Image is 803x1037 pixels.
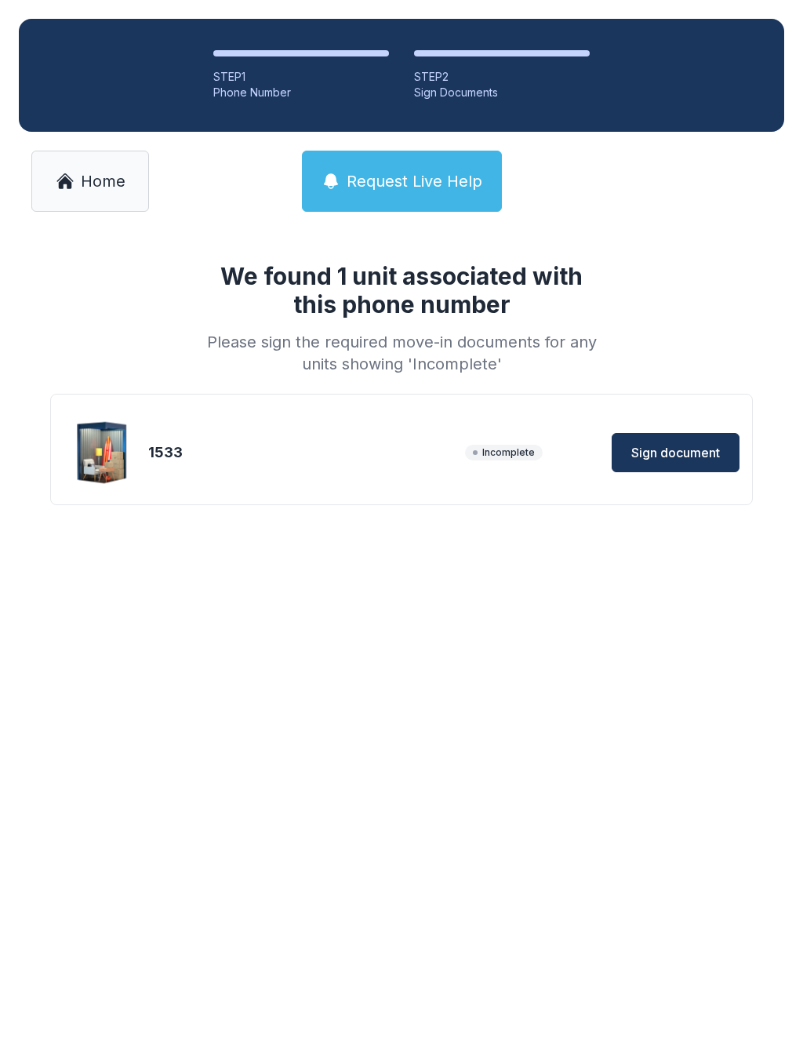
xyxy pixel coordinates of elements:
[201,331,602,375] div: Please sign the required move-in documents for any units showing 'Incomplete'
[465,445,543,460] span: Incomplete
[148,442,459,464] div: 1533
[201,262,602,318] h1: We found 1 unit associated with this phone number
[213,69,389,85] div: STEP 1
[414,69,590,85] div: STEP 2
[347,170,482,192] span: Request Live Help
[213,85,389,100] div: Phone Number
[631,443,720,462] span: Sign document
[414,85,590,100] div: Sign Documents
[81,170,125,192] span: Home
